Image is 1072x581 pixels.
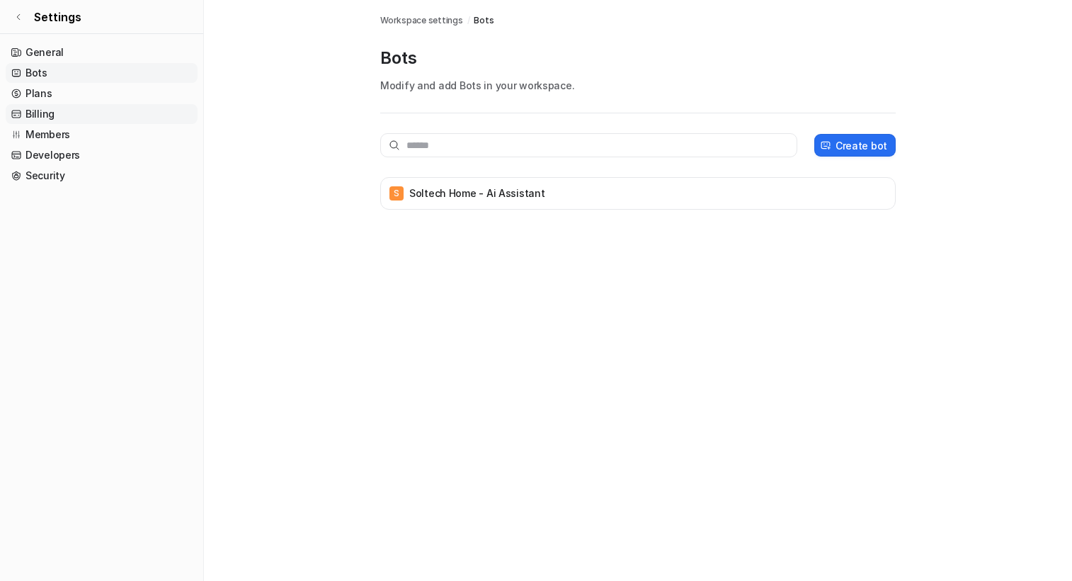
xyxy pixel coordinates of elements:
p: Bots [380,47,896,69]
p: Modify and add Bots in your workspace. [380,78,896,93]
span: Settings [34,9,81,26]
a: Bots [474,14,494,27]
a: Billing [6,104,198,124]
span: / [467,14,470,27]
a: Developers [6,145,198,165]
a: Members [6,125,198,145]
span: S [389,186,404,201]
p: Create bot [836,138,887,153]
a: General [6,43,198,62]
a: Bots [6,63,198,83]
img: create [820,140,831,151]
a: Workspace settings [380,14,463,27]
a: Plans [6,84,198,103]
button: Create bot [814,134,896,157]
p: Soltech Home - Ai assistant [409,186,544,201]
a: Security [6,166,198,186]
